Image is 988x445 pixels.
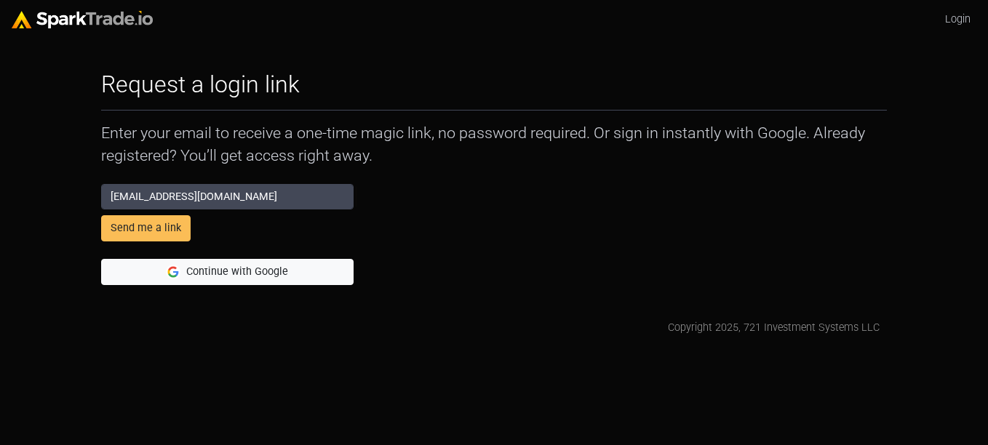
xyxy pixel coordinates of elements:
[668,320,880,336] div: Copyright 2025, 721 Investment Systems LLC
[101,215,191,241] button: Send me a link
[101,184,354,210] input: Type your email address
[939,6,976,33] a: Login
[101,71,300,98] h2: Request a login link
[12,11,153,28] img: sparktrade.png
[166,265,180,279] img: Google
[101,259,354,285] button: Continue with Google
[101,122,887,166] p: Enter your email to receive a one-time magic link, no password required. Or sign in instantly wit...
